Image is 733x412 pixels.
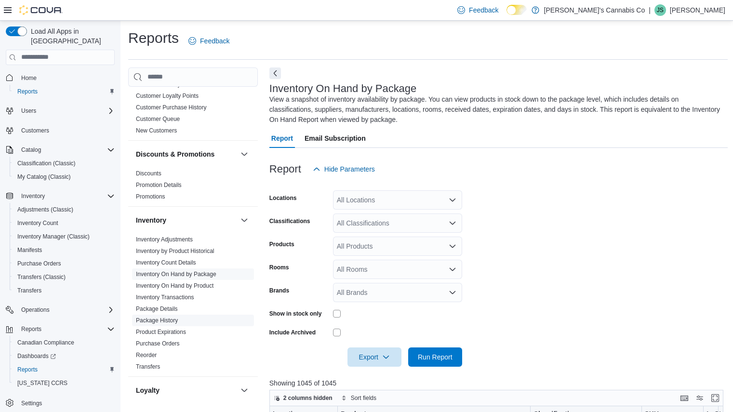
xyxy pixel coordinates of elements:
[17,323,115,335] span: Reports
[136,193,165,200] span: Promotions
[13,285,45,296] a: Transfers
[694,392,706,404] button: Display options
[128,168,258,206] div: Discounts & Promotions
[17,190,115,202] span: Inventory
[17,88,38,95] span: Reports
[136,294,194,301] a: Inventory Transactions
[449,242,456,250] button: Open list of options
[2,143,119,157] button: Catalog
[17,304,115,316] span: Operations
[544,4,645,16] p: [PERSON_NAME]'s Cannabis Co
[13,350,115,362] span: Dashboards
[309,159,379,179] button: Hide Parameters
[128,79,258,140] div: Customer
[10,349,119,363] a: Dashboards
[17,323,45,335] button: Reports
[136,215,166,225] h3: Inventory
[13,231,115,242] span: Inventory Manager (Classic)
[324,164,375,174] span: Hide Parameters
[269,83,417,94] h3: Inventory On Hand by Package
[17,398,46,409] a: Settings
[10,363,119,376] button: Reports
[17,206,73,213] span: Adjustments (Classic)
[269,163,301,175] h3: Report
[13,271,115,283] span: Transfers (Classic)
[136,385,160,395] h3: Loyalty
[136,340,180,347] a: Purchase Orders
[136,282,213,289] a: Inventory On Hand by Product
[13,271,69,283] a: Transfers (Classic)
[136,247,214,255] span: Inventory by Product Historical
[136,116,180,122] a: Customer Queue
[10,170,119,184] button: My Catalog (Classic)
[200,36,229,46] span: Feedback
[453,0,502,20] a: Feedback
[136,306,178,312] a: Package Details
[21,325,41,333] span: Reports
[13,231,93,242] a: Inventory Manager (Classic)
[136,181,182,189] span: Promotion Details
[17,144,115,156] span: Catalog
[649,4,651,16] p: |
[136,236,193,243] a: Inventory Adjustments
[657,4,664,16] span: JS
[136,104,207,111] span: Customer Purchase History
[239,214,250,226] button: Inventory
[13,350,60,362] a: Dashboards
[17,72,115,84] span: Home
[128,234,258,376] div: Inventory
[17,379,67,387] span: [US_STATE] CCRS
[17,173,71,181] span: My Catalog (Classic)
[2,123,119,137] button: Customers
[17,190,49,202] button: Inventory
[269,378,728,388] p: Showing 1045 of 1045
[13,364,41,375] a: Reports
[13,337,115,348] span: Canadian Compliance
[10,203,119,216] button: Adjustments (Classic)
[136,170,161,177] a: Discounts
[21,127,49,134] span: Customers
[17,273,66,281] span: Transfers (Classic)
[27,27,115,46] span: Load All Apps in [GEOGRAPHIC_DATA]
[136,328,186,336] span: Product Expirations
[269,67,281,79] button: Next
[2,104,119,118] button: Users
[17,397,115,409] span: Settings
[239,148,250,160] button: Discounts & Promotions
[136,259,196,266] span: Inventory Count Details
[13,158,80,169] a: Classification (Classic)
[21,306,50,314] span: Operations
[13,171,75,183] a: My Catalog (Classic)
[13,377,115,389] span: Washington CCRS
[13,204,115,215] span: Adjustments (Classic)
[136,81,191,88] a: Customer Activity List
[17,304,53,316] button: Operations
[17,105,115,117] span: Users
[17,124,115,136] span: Customers
[13,204,77,215] a: Adjustments (Classic)
[239,385,250,396] button: Loyalty
[679,392,690,404] button: Keyboard shortcuts
[10,157,119,170] button: Classification (Classic)
[449,266,456,273] button: Open list of options
[353,347,396,367] span: Export
[13,86,115,97] span: Reports
[283,394,333,402] span: 2 columns hidden
[136,352,157,359] a: Reorder
[449,219,456,227] button: Open list of options
[21,399,42,407] span: Settings
[17,72,40,84] a: Home
[136,149,237,159] button: Discounts & Promotions
[654,4,666,16] div: Joseph She
[185,31,233,51] a: Feedback
[13,244,46,256] a: Manifests
[13,158,115,169] span: Classification (Classic)
[136,215,237,225] button: Inventory
[17,144,45,156] button: Catalog
[19,5,63,15] img: Cova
